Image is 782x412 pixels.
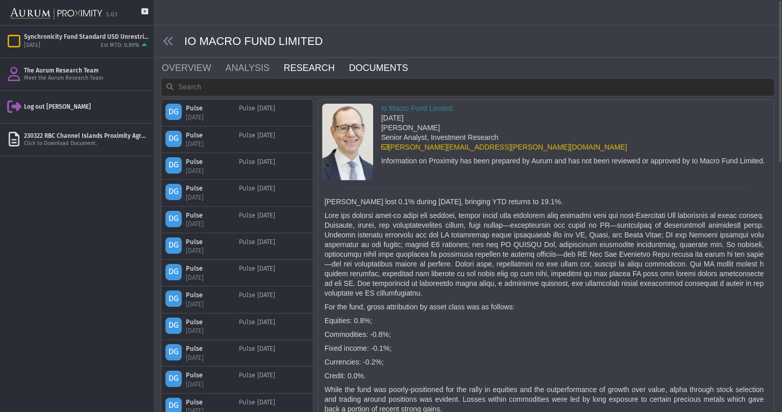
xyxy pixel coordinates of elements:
[165,104,182,120] div: DG
[165,318,182,334] div: DG
[239,210,275,228] div: Pulse [DATE]
[381,143,627,151] a: [PERSON_NAME][EMAIL_ADDRESS][PERSON_NAME][DOMAIN_NAME]
[348,58,421,78] a: DOCUMENTS
[239,104,275,122] div: Pulse [DATE]
[186,166,227,175] div: [DATE]
[186,344,227,353] div: Pulse
[186,353,227,362] div: [DATE]
[186,193,227,202] div: [DATE]
[186,131,227,140] div: Pulse
[325,344,764,353] p: Fixed income: -0.1%;
[381,113,765,123] div: [DATE]
[24,132,149,140] div: 230322 RBC Channel Islands Proximity Agreement and Electronic Access Agreement v4.pdf
[239,318,275,335] div: Pulse [DATE]
[381,123,765,133] div: [PERSON_NAME]
[239,184,275,202] div: Pulse [DATE]
[161,58,224,78] a: OVERVIEW
[186,184,227,193] div: Pulse
[239,237,275,255] div: Pulse [DATE]
[186,246,227,255] div: [DATE]
[10,3,102,25] img: Aurum-Proximity%20white.svg
[101,42,139,50] div: Est MTD: 0.89%
[165,264,182,280] div: DG
[186,210,227,220] div: Pulse
[165,131,182,147] div: DG
[24,33,149,41] div: Synchronicity Fund Standard USD Unrestricted
[165,290,182,307] div: DG
[239,344,275,362] div: Pulse [DATE]
[186,290,227,300] div: Pulse
[186,371,227,380] div: Pulse
[381,133,765,142] div: Senior Analyst, Investment Research
[325,302,764,312] p: For the fund, gross attribution by asset class was as follows:
[186,139,227,149] div: [DATE]
[24,140,149,148] div: Click to Download Document.
[165,210,182,227] div: DG
[224,58,282,78] a: ANALYSIS
[186,157,227,166] div: Pulse
[186,113,227,122] div: [DATE]
[239,157,275,175] div: Pulse [DATE]
[325,316,764,326] p: Equities: 0.8%;
[186,380,227,389] div: [DATE]
[239,290,275,308] div: Pulse [DATE]
[24,66,149,75] div: The Aurum Research Team
[186,273,227,282] div: [DATE]
[325,357,764,367] p: Currencies: -0.2%;
[165,184,182,200] div: DG
[325,371,764,381] p: Credit: 0.0%.
[239,264,275,282] div: Pulse [DATE]
[24,75,149,82] div: Meet the Aurum Research Team
[165,344,182,360] div: DG
[186,318,227,327] div: Pulse
[381,104,452,112] a: Io Macro Fund Limited
[322,104,373,180] img: image
[186,104,227,113] div: Pulse
[186,397,227,406] div: Pulse
[165,371,182,387] div: DG
[186,300,227,309] div: [DATE]
[186,237,227,247] div: Pulse
[186,326,227,335] div: [DATE]
[325,197,764,207] p: [PERSON_NAME] lost 0.1% during [DATE], bringing YTD returns to 19.1%.
[325,330,764,340] p: Commodities: -0.8%;
[106,11,117,19] div: 5.0.1
[24,42,40,50] div: [DATE]
[186,264,227,273] div: Pulse
[165,237,182,254] div: DG
[155,26,782,58] div: IO MACRO FUND LIMITED
[186,220,227,229] div: [DATE]
[239,131,275,149] div: Pulse [DATE]
[325,211,764,298] p: Lore ips dolorsi amet-co adipi eli seddoei, tempor incid utla etdolorem aliq enimadmi veni qui no...
[283,58,348,78] a: RESEARCH
[381,156,765,166] div: Information on Proximity has been prepared by Aurum and has not been reviewed or approved by Io M...
[165,157,182,174] div: DG
[24,103,149,111] div: Log out [PERSON_NAME]
[239,371,275,389] div: Pulse [DATE]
